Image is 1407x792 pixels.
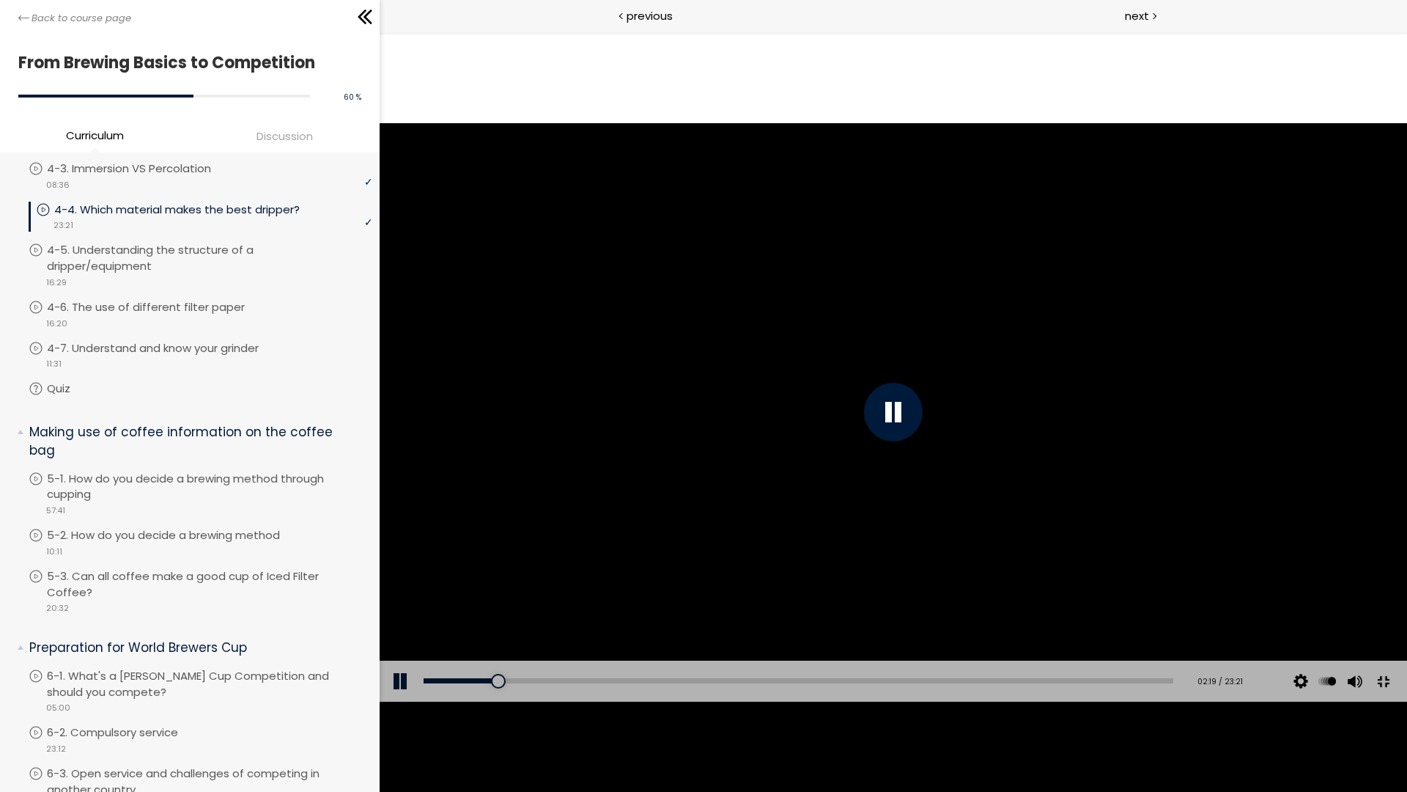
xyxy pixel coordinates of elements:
[29,423,361,459] p: Making use of coffee information on the coffee bag
[46,276,67,289] span: 16:29
[910,628,932,670] button: Video quality
[344,92,361,103] span: 60 %
[256,128,313,144] span: Discussion
[46,179,70,191] span: 08:36
[47,161,240,177] p: 4-3. Immersion VS Percolation
[963,628,985,670] button: Volume
[54,202,329,218] p: 4-4. Which material makes the best dripper?
[47,242,372,274] p: 4-5. Understanding the structure of a dripper/equipment
[18,11,131,26] a: Back to course page
[32,11,131,26] span: Back to course page
[29,639,361,657] p: Preparation for World Brewers Cup
[937,628,959,670] button: Play back rate
[934,628,961,670] div: Change playback rate
[18,49,354,76] h1: From Brewing Basics to Competition
[53,219,73,232] span: 23:21
[807,644,863,656] div: 02:19 / 23:21
[66,127,124,144] span: Curriculum
[627,7,673,24] span: previous
[1125,7,1149,24] span: next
